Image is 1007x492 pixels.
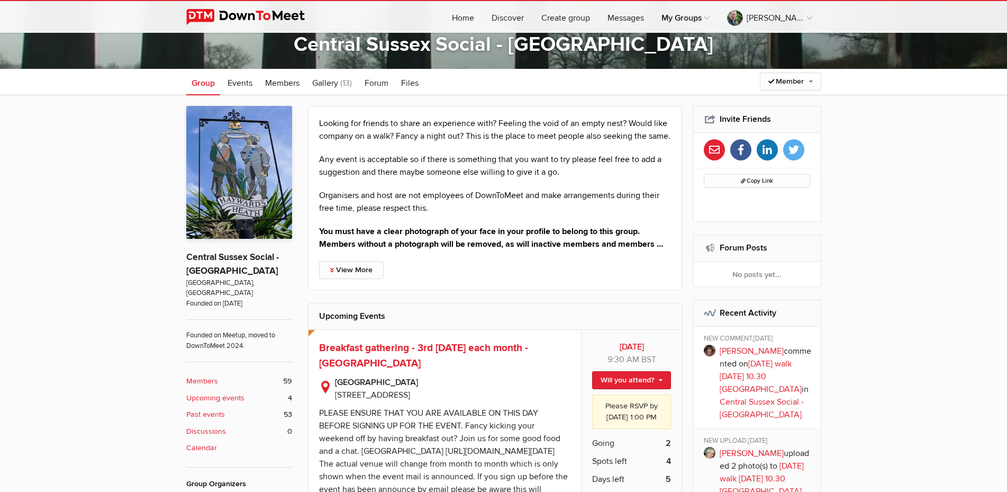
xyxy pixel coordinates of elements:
img: DownToMeet [186,9,321,25]
a: Member [760,73,821,91]
h2: Upcoming Events [319,303,672,329]
span: 9:30 AM [607,354,639,365]
div: NEW COMMENT, [704,334,813,345]
a: Messages [599,1,652,33]
span: Founded on [DATE] [186,299,292,309]
span: Spots left [592,455,627,468]
span: Going [592,437,614,450]
a: My Groups [653,1,718,33]
a: [PERSON_NAME] [719,1,821,33]
a: Files [396,69,424,95]
a: Forum Posts [720,243,767,253]
b: Discussions [186,426,226,437]
span: Europe/London [641,354,656,365]
span: Gallery [312,78,338,88]
b: Members [186,375,218,387]
span: [DATE] [748,436,767,445]
b: 2 [666,437,671,450]
strong: You must have a clear photograph of your face in your profile to belong to this group. Members wi... [319,226,663,249]
span: Group [192,78,215,88]
div: NEW UPLOAD, [704,436,813,447]
span: [DATE] [754,334,773,343]
img: Central Sussex Social - Haywards Heath [186,106,292,239]
h2: Invite Friends [704,106,810,132]
a: Group [186,69,220,95]
a: Central Sussex Social - [GEOGRAPHIC_DATA] [720,397,804,420]
span: Forum [365,78,388,88]
a: Past events 53 [186,409,292,421]
a: Members [260,69,305,95]
a: Discover [483,1,532,33]
span: Days left [592,473,624,486]
h2: Recent Activity [704,300,810,326]
a: Members 59 [186,375,292,387]
a: [PERSON_NAME] [720,346,784,356]
span: Files [401,78,419,88]
div: No posts yet... [693,262,821,287]
span: 4 [288,392,292,404]
span: Copy Link [741,177,773,184]
b: Upcoming events [186,392,244,404]
span: [GEOGRAPHIC_DATA], [GEOGRAPHIC_DATA] [186,278,292,299]
b: 4 [666,455,671,468]
a: Events [222,69,258,95]
span: Members [265,78,300,88]
a: Forum [359,69,394,95]
span: (13) [340,78,352,88]
a: [PERSON_NAME] [720,448,784,459]
a: Discussions 0 [186,426,292,437]
span: 0 [287,426,292,437]
span: Founded on Meetup, moved to DownToMeet 2024. [186,319,292,351]
a: Breakfast gathering - 3rd [DATE] each month - [GEOGRAPHIC_DATA] [319,342,528,370]
span: Events [228,78,252,88]
b: [GEOGRAPHIC_DATA] [335,376,571,389]
a: [DATE] walk [DATE] 10.30 [GEOGRAPHIC_DATA] [720,359,802,395]
a: Create group [533,1,598,33]
a: Will you attend? [592,371,671,389]
a: View More [319,261,384,279]
button: Copy Link [704,174,810,188]
a: Gallery (13) [307,69,357,95]
span: 53 [284,409,292,421]
b: 5 [666,473,671,486]
b: Past events [186,409,225,421]
span: [STREET_ADDRESS] [335,390,410,400]
p: commented on in [720,345,813,421]
b: [DATE] [592,341,671,353]
a: Upcoming events 4 [186,392,292,404]
a: Home [443,1,483,33]
a: Calendar [186,442,292,454]
p: Organisers and host are not employees of DownToMeet and make arrangements during their free time,... [319,189,672,214]
div: Group Organizers [186,478,292,490]
div: Please RSVP by [DATE] 1:00 PM [592,395,671,429]
p: Looking for friends to share an experience with? Feeling the void of an empty nest? Would like co... [319,117,672,142]
span: 59 [283,375,292,387]
b: Calendar [186,442,217,454]
p: Any event is acceptable so if there is something that you want to try please feel free to add a s... [319,153,672,178]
